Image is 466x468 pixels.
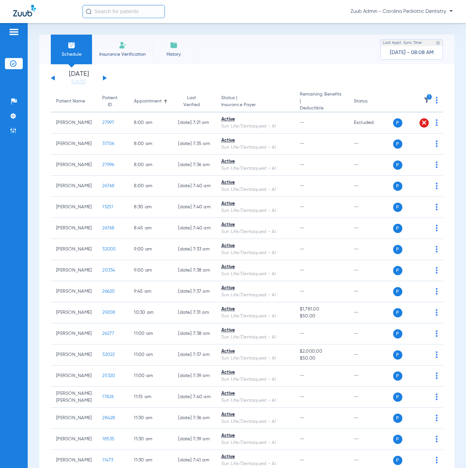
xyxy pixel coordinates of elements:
[221,376,289,383] div: Sun Life/Dentaquest - AI
[300,289,305,294] span: --
[349,239,393,260] td: --
[221,137,289,144] div: Active
[178,95,211,108] div: Last Verified
[300,162,305,167] span: --
[436,225,438,231] img: group-dot-blue.svg
[173,323,216,344] td: [DATE] 7:38 AM
[173,344,216,366] td: [DATE] 7:37 AM
[173,133,216,155] td: [DATE] 7:35 AM
[173,281,216,302] td: [DATE] 7:37 AM
[173,387,216,408] td: [DATE] 7:40 AM
[436,119,438,126] img: group-dot-blue.svg
[134,98,162,105] div: Appointment
[178,95,205,108] div: Last Verified
[436,309,438,316] img: group-dot-blue.svg
[300,313,343,320] span: $50.00
[129,155,173,176] td: 8:00 AM
[393,287,402,296] span: P
[349,429,393,450] td: --
[102,205,113,209] span: 13251
[102,95,117,108] div: Patient ID
[300,348,343,355] span: $2,000.00
[129,176,173,197] td: 8:00 AM
[393,350,402,360] span: P
[221,306,289,313] div: Active
[221,116,289,123] div: Active
[349,344,393,366] td: --
[173,260,216,281] td: [DATE] 7:38 AM
[300,437,305,441] span: --
[300,205,305,209] span: --
[421,204,427,210] img: x.svg
[221,123,289,130] div: Sun Life/Dentaquest - AI
[9,28,19,36] img: hamburger-icon
[349,281,393,302] td: --
[51,112,97,133] td: [PERSON_NAME]
[221,249,289,256] div: Sun Life/Dentaquest - AI
[129,387,173,408] td: 11:15 AM
[97,51,148,58] span: Insurance Verification
[349,155,393,176] td: --
[134,98,168,105] div: Appointment
[221,334,289,341] div: Sun Life/Dentaquest - AI
[102,268,115,273] span: 20334
[349,366,393,387] td: --
[349,91,393,112] th: Status
[129,133,173,155] td: 8:00 AM
[421,436,427,442] img: x.svg
[102,226,114,230] span: 26768
[221,144,289,151] div: Sun Life/Dentaquest - AI
[351,8,453,15] span: Zuub Admin - Carolina Pediatric Dentistry
[300,141,305,146] span: --
[51,218,97,239] td: [PERSON_NAME]
[421,415,427,421] img: x.svg
[436,140,438,147] img: group-dot-blue.svg
[221,292,289,299] div: Sun Life/Dentaquest - AI
[102,247,116,251] span: 32005
[393,161,402,170] span: P
[436,41,440,45] img: last sync help info
[82,5,165,18] input: Search for patients
[393,371,402,381] span: P
[51,133,97,155] td: [PERSON_NAME]
[393,308,402,317] span: P
[421,140,427,147] img: x.svg
[102,162,114,167] span: 27996
[129,112,173,133] td: 8:00 AM
[221,165,289,172] div: Sun Life/Dentaquest - AI
[51,281,97,302] td: [PERSON_NAME]
[51,197,97,218] td: [PERSON_NAME]
[56,98,85,105] div: Patient Name
[173,218,216,239] td: [DATE] 7:40 AM
[349,302,393,323] td: --
[436,394,438,400] img: group-dot-blue.svg
[173,366,216,387] td: [DATE] 7:39 AM
[173,239,216,260] td: [DATE] 7:33 AM
[51,429,97,450] td: [PERSON_NAME]
[436,246,438,252] img: group-dot-blue.svg
[173,112,216,133] td: [DATE] 7:21 AM
[436,436,438,442] img: group-dot-blue.svg
[433,436,466,468] iframe: Chat Widget
[221,200,289,207] div: Active
[349,176,393,197] td: --
[421,267,427,274] img: x.svg
[436,97,438,103] img: group-dot-blue.svg
[221,313,289,320] div: Sun Life/Dentaquest - AI
[300,458,305,462] span: --
[102,352,115,357] span: 32022
[300,373,305,378] span: --
[221,453,289,460] div: Active
[51,344,97,366] td: [PERSON_NAME]
[51,155,97,176] td: [PERSON_NAME]
[300,120,305,125] span: --
[300,416,305,420] span: --
[86,9,92,15] img: Search Icon
[221,397,289,404] div: Sun Life/Dentaquest - AI
[102,141,114,146] span: 31706
[221,186,289,193] div: Sun Life/Dentaquest - AI
[221,158,289,165] div: Active
[102,416,115,420] span: 28428
[421,309,427,316] img: x.svg
[393,245,402,254] span: P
